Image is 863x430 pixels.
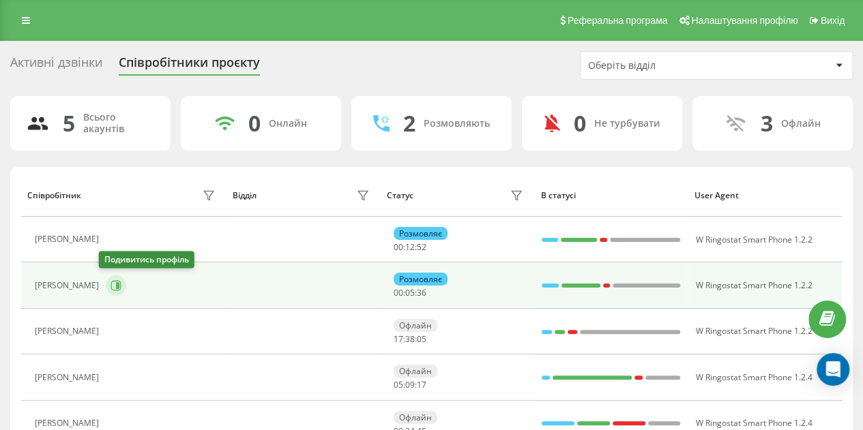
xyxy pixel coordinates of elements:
div: Open Intercom Messenger [817,353,849,386]
span: 00 [394,241,403,253]
div: [PERSON_NAME] [35,326,102,336]
div: Активні дзвінки [10,55,102,76]
div: Розмовляють [424,118,490,129]
div: Відділ [233,191,257,200]
div: [PERSON_NAME] [35,373,102,382]
div: : : [394,380,426,390]
span: W Ringostat Smart Phone 1.2.4 [695,371,812,383]
span: 09 [405,379,415,390]
span: 12 [405,241,415,253]
span: Налаштування профілю [691,15,798,26]
div: [PERSON_NAME] [35,281,102,290]
span: W Ringostat Smart Phone 1.2.2 [695,234,812,245]
div: 2 [403,110,415,136]
div: Офлайн [394,411,437,424]
span: 36 [417,287,426,298]
div: : : [394,335,426,344]
div: В статусі [540,191,682,200]
span: W Ringostat Smart Phone 1.2.2 [695,325,812,337]
div: 5 [63,110,75,136]
div: Всього акаунтів [83,112,154,135]
div: [PERSON_NAME] [35,418,102,428]
div: Подивитись профіль [99,251,194,268]
div: Онлайн [269,118,307,129]
span: 05 [405,287,415,298]
div: : : [394,288,426,298]
span: W Ringostat Smart Phone 1.2.2 [695,279,812,291]
div: Розмовляє [394,227,448,240]
div: [PERSON_NAME] [35,234,102,244]
div: : : [394,243,426,252]
div: User Agent [694,191,836,200]
div: Статус [387,191,413,200]
div: Оберіть відділ [588,60,751,72]
div: Офлайн [394,365,437,378]
span: Реферальна програма [568,15,668,26]
span: Вихід [821,15,845,26]
span: 17 [417,379,426,390]
span: 38 [405,333,415,345]
div: Співробітники проєкту [119,55,260,76]
div: 0 [248,110,261,136]
span: 52 [417,241,426,253]
span: 00 [394,287,403,298]
span: 05 [394,379,403,390]
div: Офлайн [394,319,437,332]
div: 0 [574,110,586,136]
div: 3 [761,110,773,136]
div: Співробітник [27,191,81,200]
span: 05 [417,333,426,345]
span: 17 [394,333,403,345]
span: W Ringostat Smart Phone 1.2.4 [695,417,812,429]
div: Не турбувати [594,118,660,129]
div: Розмовляє [394,273,448,286]
div: Офлайн [781,118,821,129]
